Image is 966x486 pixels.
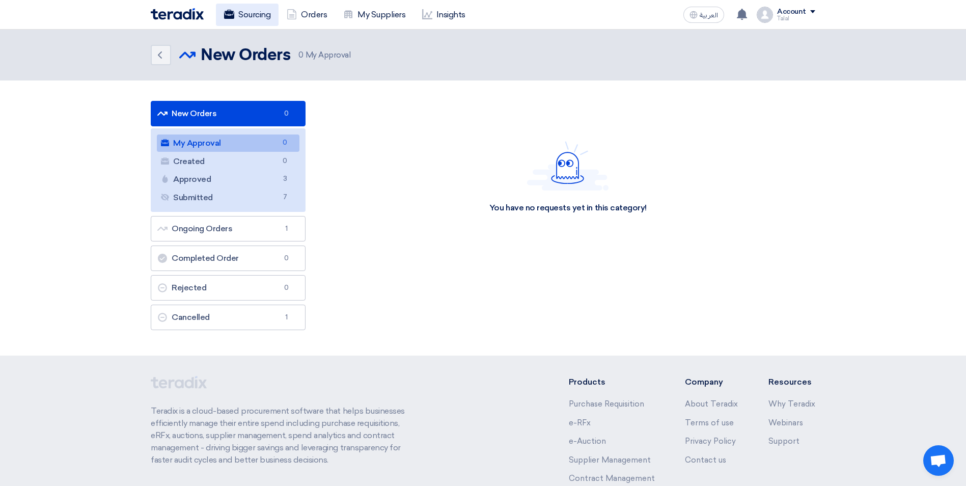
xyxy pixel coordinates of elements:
[298,50,303,60] span: 0
[768,399,815,409] a: Why Teradix
[777,8,806,16] div: Account
[151,405,417,466] p: Teradix is a cloud-based procurement software that helps businesses efficiently manage their enti...
[569,376,655,388] li: Products
[685,455,726,465] a: Contact us
[569,437,606,446] a: e-Auction
[768,418,803,427] a: Webinars
[216,4,279,26] a: Sourcing
[151,101,306,126] a: New Orders0
[685,418,734,427] a: Terms of use
[279,156,291,167] span: 0
[768,376,815,388] li: Resources
[279,4,335,26] a: Orders
[281,283,293,293] span: 0
[298,49,350,61] span: My Approval
[777,16,815,21] div: Talal
[685,399,738,409] a: About Teradix
[281,312,293,322] span: 1
[279,138,291,148] span: 0
[201,45,290,66] h2: New Orders
[151,216,306,241] a: Ongoing Orders1
[151,275,306,301] a: Rejected0
[569,455,651,465] a: Supplier Management
[757,7,773,23] img: profile_test.png
[569,474,655,483] a: Contract Management
[700,12,718,19] span: العربية
[157,134,299,152] a: My Approval
[923,445,954,476] a: Open chat
[683,7,724,23] button: العربية
[157,189,299,206] a: Submitted
[335,4,413,26] a: My Suppliers
[279,174,291,184] span: 3
[527,141,609,191] img: Hello
[157,171,299,188] a: Approved
[685,437,736,446] a: Privacy Policy
[489,203,647,213] div: You have no requests yet in this category!
[157,153,299,170] a: Created
[281,224,293,234] span: 1
[281,109,293,119] span: 0
[685,376,738,388] li: Company
[151,8,204,20] img: Teradix logo
[151,246,306,271] a: Completed Order0
[569,399,644,409] a: Purchase Requisition
[279,192,291,203] span: 7
[569,418,591,427] a: e-RFx
[768,437,799,446] a: Support
[414,4,474,26] a: Insights
[151,305,306,330] a: Cancelled1
[281,253,293,263] span: 0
